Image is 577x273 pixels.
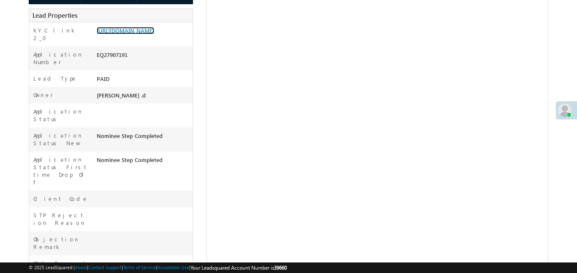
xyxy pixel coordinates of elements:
[33,211,88,227] label: STP Rejection Reason
[33,235,88,251] label: Objection Remark
[191,265,287,271] span: Your Leadsquared Account Number is
[29,264,287,272] span: © 2025 LeadSquared | | | | |
[95,132,193,143] div: Nominee Step Completed
[33,27,88,42] label: KYC link 2_0
[33,75,77,82] label: Lead Type
[33,51,88,66] label: Application Number
[157,265,189,270] a: Acceptable Use
[88,265,122,270] a: Contact Support
[75,265,87,270] a: About
[97,27,154,34] a: [URL][DOMAIN_NAME]
[123,265,156,270] a: Terms of Service
[33,91,53,99] label: Owner
[95,156,193,168] div: Nominee Step Completed
[274,265,287,271] span: 39660
[33,108,88,123] label: Application Status
[33,11,77,19] span: Lead Properties
[33,156,88,186] label: Application Status First time Drop Off
[33,195,88,203] label: Client Code
[95,75,193,86] div: PAID
[33,132,88,147] label: Application Status New
[97,92,146,99] span: [PERSON_NAME] .d
[95,51,193,62] div: EQ27907191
